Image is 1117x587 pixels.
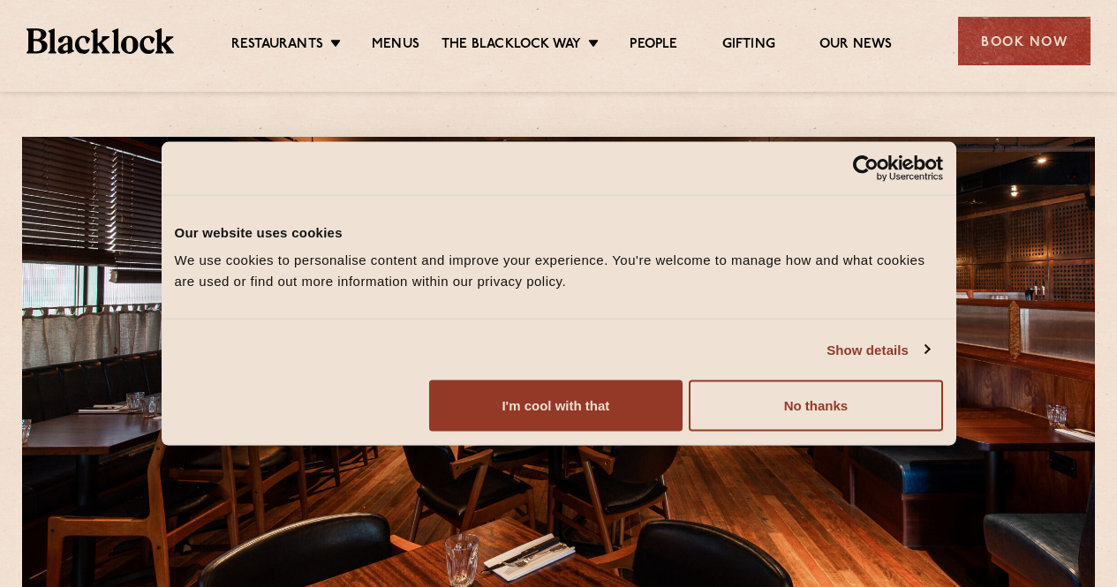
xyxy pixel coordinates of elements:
a: Show details [826,339,929,360]
a: The Blacklock Way [442,36,581,56]
a: Gifting [722,36,775,56]
button: No thanks [689,380,942,432]
button: I'm cool with that [429,380,683,432]
a: Restaurants [231,36,323,56]
img: BL_Textured_Logo-footer-cropped.svg [26,28,174,53]
a: People [630,36,677,56]
div: Book Now [958,17,1091,65]
a: Menus [372,36,419,56]
div: We use cookies to personalise content and improve your experience. You're welcome to manage how a... [175,250,943,292]
div: Our website uses cookies [175,222,943,243]
a: Our News [819,36,893,56]
a: Usercentrics Cookiebot - opens in a new window [789,154,943,181]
